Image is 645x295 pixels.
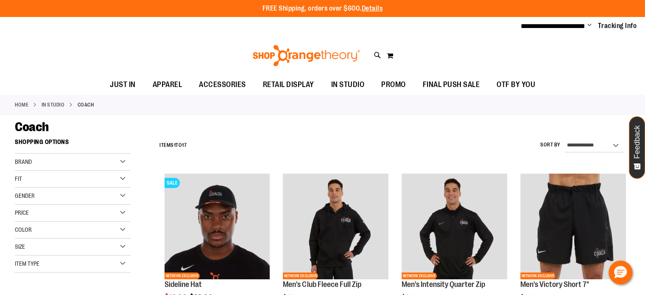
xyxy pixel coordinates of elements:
span: FINAL PUSH SALE [423,75,480,94]
a: APPAREL [144,75,191,95]
a: IN STUDIO [42,101,65,109]
a: RETAIL DISPLAY [254,75,323,95]
a: Men's Club Fleece Full Zip [283,280,361,289]
a: OTF Mens Coach FA23 Victory Short - Black primary imageNETWORK EXCLUSIVE [520,174,626,281]
button: Hello, have a question? Let’s chat. [609,261,632,284]
span: Price [15,209,29,216]
label: Sort By [540,141,561,149]
a: FINAL PUSH SALE [414,75,489,95]
a: OTF Mens Coach FA23 Club Fleece Full Zip - Black primary imageNETWORK EXCLUSIVE [283,174,388,281]
span: ACCESSORIES [199,75,246,94]
a: Men's Intensity Quarter Zip [402,280,485,289]
a: Sideline Hat [165,280,202,289]
span: Brand [15,158,32,165]
span: Gender [15,192,35,199]
h2: Items to [159,139,187,152]
img: OTF Mens Coach FA23 Victory Short - Black primary image [520,174,626,279]
span: SALE [165,178,180,188]
a: Home [15,101,28,109]
span: JUST IN [110,75,136,94]
a: JUST IN [101,75,144,95]
span: OTF BY YOU [497,75,535,94]
span: NETWORK EXCLUSIVE [520,273,556,279]
button: Feedback - Show survey [629,116,645,179]
span: Fit [15,175,22,182]
span: IN STUDIO [331,75,365,94]
span: Coach [15,120,49,134]
span: 1 [174,142,176,148]
a: ACCESSORIES [190,75,254,95]
span: Size [15,243,25,250]
span: NETWORK EXCLUSIVE [402,273,437,279]
span: 17 [182,142,187,148]
img: Shop Orangetheory [251,45,361,66]
span: Color [15,226,32,233]
a: Sideline Hat primary imageSALENETWORK EXCLUSIVE [165,174,270,281]
span: RETAIL DISPLAY [263,75,314,94]
span: NETWORK EXCLUSIVE [283,273,318,279]
button: Account menu [587,22,592,30]
span: Item Type [15,260,39,267]
strong: Coach [78,101,94,109]
a: Men's Victory Short 7" [520,280,589,289]
span: Feedback [633,125,641,159]
a: PROMO [373,75,414,95]
a: IN STUDIO [323,75,373,94]
img: Sideline Hat primary image [165,174,270,279]
a: Tracking Info [598,21,637,31]
span: APPAREL [153,75,182,94]
span: PROMO [381,75,406,94]
a: OTF Mens Coach FA23 Intensity Quarter Zip - Black primary imageNETWORK EXCLUSIVE [402,174,507,281]
span: NETWORK EXCLUSIVE [165,273,200,279]
p: FREE Shipping, orders over $600. [262,4,383,14]
img: OTF Mens Coach FA23 Intensity Quarter Zip - Black primary image [402,174,507,279]
a: Details [362,5,383,12]
a: OTF BY YOU [488,75,544,95]
img: OTF Mens Coach FA23 Club Fleece Full Zip - Black primary image [283,174,388,279]
strong: Shopping Options [15,135,131,154]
